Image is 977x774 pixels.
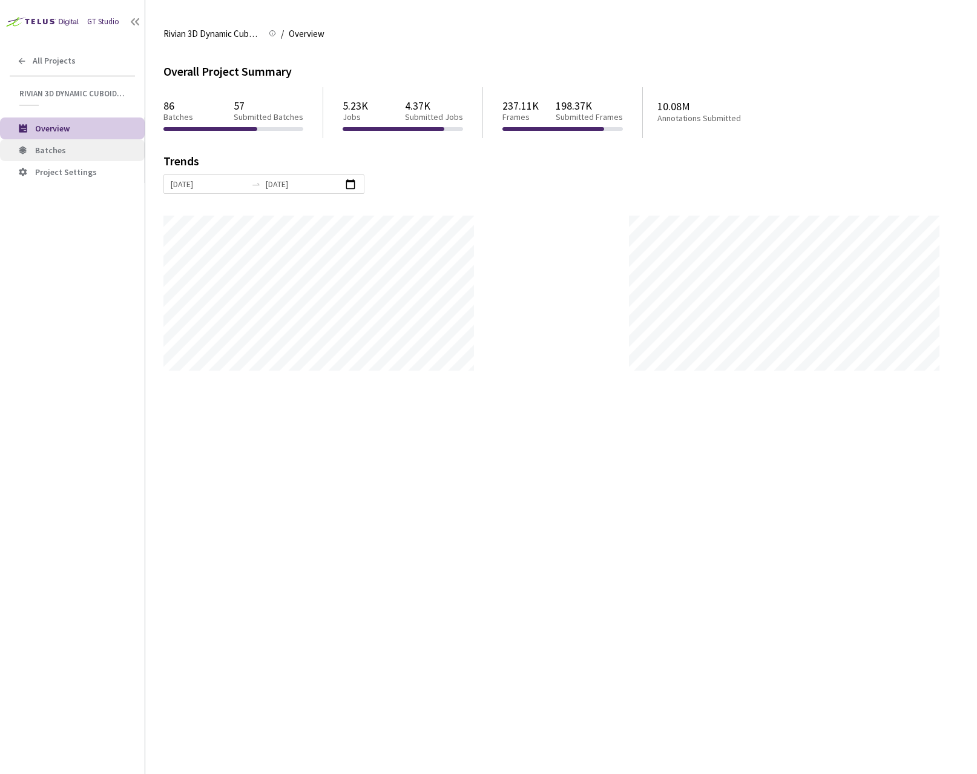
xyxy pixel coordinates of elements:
[556,112,623,122] p: Submitted Frames
[343,112,368,122] p: Jobs
[251,179,261,189] span: swap-right
[87,16,119,28] div: GT Studio
[289,27,324,41] span: Overview
[556,99,623,112] p: 198.37K
[405,99,463,112] p: 4.37K
[33,56,76,66] span: All Projects
[502,99,539,112] p: 237.11K
[343,99,368,112] p: 5.23K
[657,113,788,124] p: Annotations Submitted
[234,99,303,112] p: 57
[163,27,262,41] span: Rivian 3D Dynamic Cuboids[2024-25]
[163,99,193,112] p: 86
[266,177,341,191] input: End date
[281,27,284,41] li: /
[35,167,97,177] span: Project Settings
[405,112,463,122] p: Submitted Jobs
[19,88,128,99] span: Rivian 3D Dynamic Cuboids[2024-25]
[251,179,261,189] span: to
[163,155,942,174] div: Trends
[657,100,788,113] p: 10.08M
[163,112,193,122] p: Batches
[35,145,66,156] span: Batches
[35,123,70,134] span: Overview
[234,112,303,122] p: Submitted Batches
[163,63,959,81] div: Overall Project Summary
[171,177,246,191] input: Start date
[502,112,539,122] p: Frames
